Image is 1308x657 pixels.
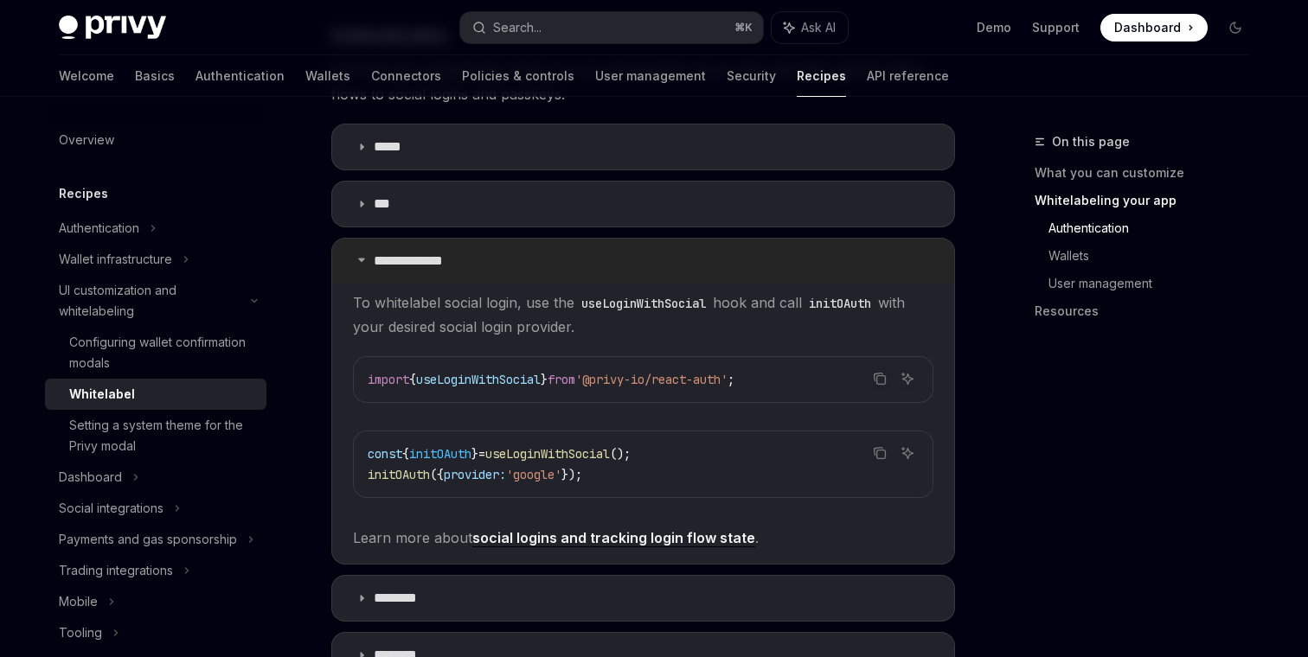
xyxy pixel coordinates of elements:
[196,55,285,97] a: Authentication
[896,442,919,464] button: Ask AI
[45,124,266,156] a: Overview
[727,55,776,97] a: Security
[462,55,574,97] a: Policies & controls
[353,290,933,339] span: To whitelabel social login, use the hook and call with your desired social login provider.
[493,17,542,38] div: Search...
[506,467,561,482] span: 'google'
[867,55,949,97] a: API reference
[610,446,631,462] span: ();
[59,591,98,612] div: Mobile
[1035,297,1263,325] a: Resources
[728,372,734,387] span: ;
[353,526,933,550] span: Learn more about .
[869,442,891,464] button: Copy the contents from the code block
[797,55,846,97] a: Recipes
[409,372,416,387] span: {
[478,446,485,462] span: =
[368,467,430,482] span: initOAuth
[734,21,753,35] span: ⌘ K
[561,467,582,482] span: });
[69,384,135,405] div: Whitelabel
[59,183,108,204] h5: Recipes
[1048,214,1263,242] a: Authentication
[45,327,266,379] a: Configuring wallet confirmation modals
[1048,270,1263,297] a: User management
[1032,19,1080,36] a: Support
[45,410,266,462] a: Setting a system theme for the Privy modal
[1052,131,1130,152] span: On this page
[416,372,541,387] span: useLoginWithSocial
[59,529,237,550] div: Payments and gas sponsorship
[541,372,548,387] span: }
[485,446,610,462] span: useLoginWithSocial
[430,467,444,482] span: ({
[69,415,256,456] div: Setting a system theme for the Privy modal
[45,379,266,410] a: Whitelabel
[331,238,955,565] details: **** **** ***To whitelabel social login, use theuseLoginWithSocialhook and callinitOAuthwith your...
[402,446,409,462] span: {
[1100,14,1208,41] a: Dashboard
[772,12,848,43] button: Ask AI
[59,218,139,239] div: Authentication
[574,294,713,313] code: useLoginWithSocial
[135,55,175,97] a: Basics
[59,467,122,488] div: Dashboard
[869,367,891,390] button: Copy the contents from the code block
[1221,14,1249,41] button: Toggle dark mode
[548,372,575,387] span: from
[595,55,706,97] a: User management
[896,367,919,390] button: Ask AI
[59,498,163,519] div: Social integrations
[1114,19,1181,36] span: Dashboard
[368,372,409,387] span: import
[59,55,114,97] a: Welcome
[409,446,471,462] span: initOAuth
[1035,187,1263,214] a: Whitelabeling your app
[59,130,114,150] div: Overview
[305,55,350,97] a: Wallets
[1048,242,1263,270] a: Wallets
[59,622,102,643] div: Tooling
[59,280,240,322] div: UI customization and whitelabeling
[1035,159,1263,187] a: What you can customize
[801,19,836,36] span: Ask AI
[977,19,1011,36] a: Demo
[444,467,506,482] span: provider:
[69,332,256,373] div: Configuring wallet confirmation modals
[371,55,441,97] a: Connectors
[471,446,478,462] span: }
[59,560,173,581] div: Trading integrations
[59,249,172,270] div: Wallet infrastructure
[802,294,878,313] code: initOAuth
[575,372,728,387] span: '@privy-io/react-auth'
[59,16,166,40] img: dark logo
[460,12,763,43] button: Search...⌘K
[368,446,402,462] span: const
[472,529,755,547] a: social logins and tracking login flow state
